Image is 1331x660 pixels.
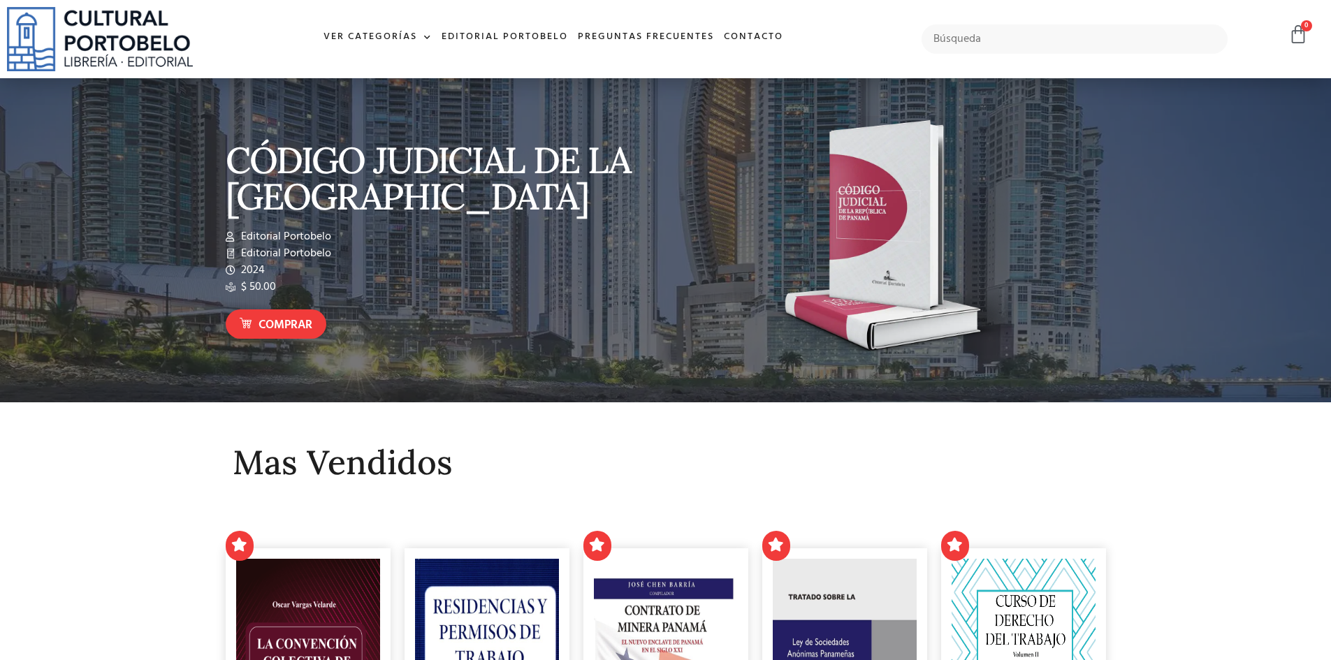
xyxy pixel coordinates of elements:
[226,142,659,214] p: CÓDIGO JUDICIAL DE LA [GEOGRAPHIC_DATA]
[719,22,788,52] a: Contacto
[437,22,573,52] a: Editorial Portobelo
[573,22,719,52] a: Preguntas frecuentes
[922,24,1228,54] input: Búsqueda
[259,316,312,335] span: Comprar
[319,22,437,52] a: Ver Categorías
[238,262,265,279] span: 2024
[1301,20,1312,31] span: 0
[238,228,331,245] span: Editorial Portobelo
[1288,24,1308,45] a: 0
[233,444,1099,481] h2: Mas Vendidos
[238,245,331,262] span: Editorial Portobelo
[238,279,276,295] span: $ 50.00
[226,309,326,339] a: Comprar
